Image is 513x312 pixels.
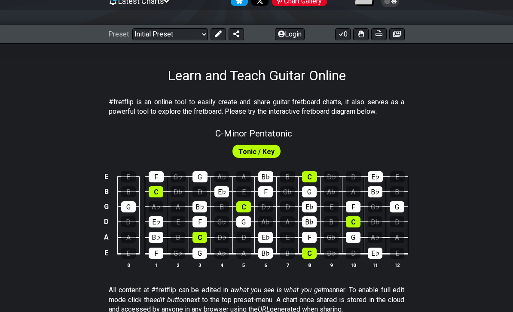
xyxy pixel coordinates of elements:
div: D [192,186,207,197]
div: E [390,248,404,259]
div: D♭ [324,248,339,259]
div: E♭ [149,216,163,227]
div: E [171,216,185,227]
div: A♭ [214,248,229,259]
div: D [390,216,404,227]
select: Preset [132,28,208,40]
div: E [121,171,136,182]
th: 2 [167,261,189,270]
div: G♭ [368,201,382,212]
div: G [192,171,208,182]
th: 3 [189,261,211,270]
div: G [390,201,404,212]
div: D [346,248,360,259]
div: A [346,186,360,197]
div: F [346,201,360,212]
th: 11 [364,261,386,270]
button: Create image [389,28,405,40]
div: B [280,171,295,182]
button: 0 [335,28,351,40]
th: 5 [233,261,255,270]
td: E [101,169,112,184]
div: G♭ [171,248,185,259]
th: 6 [255,261,277,270]
td: B [101,184,112,199]
div: E [390,171,405,182]
div: A♭ [368,232,382,243]
th: 7 [277,261,299,270]
div: D♭ [258,201,273,212]
div: A♭ [214,171,229,182]
div: A [280,216,295,227]
div: B♭ [302,216,317,227]
span: Preset [108,30,129,38]
div: G♭ [214,216,229,227]
div: E♭ [302,201,317,212]
div: A♭ [149,201,163,212]
div: A [121,232,136,243]
div: B [324,216,339,227]
div: F [302,232,317,243]
div: D [236,232,251,243]
p: #fretflip is an online tool to easily create and share guitar fretboard charts, it also serves as... [109,97,404,117]
div: B [280,248,295,259]
div: D♭ [368,216,382,227]
div: G [121,201,136,212]
button: Print [371,28,387,40]
button: Share Preset [229,28,244,40]
em: what you see is what you get [234,286,324,294]
div: E♭ [214,186,229,197]
div: D [280,201,295,212]
span: C - Minor Pentatonic [215,128,292,139]
th: 4 [211,261,233,270]
td: E [101,245,112,261]
td: D [101,214,112,230]
div: C [346,216,360,227]
th: 9 [321,261,342,270]
div: D♭ [171,186,185,197]
div: B [390,186,404,197]
span: First enable full edit mode to edit [238,145,275,158]
div: C [302,248,317,259]
div: G [346,232,360,243]
div: B♭ [258,171,273,182]
th: 12 [386,261,408,270]
div: D [121,216,136,227]
div: C [236,201,251,212]
div: B [121,186,136,197]
em: edit button [153,296,186,304]
th: 0 [117,261,139,270]
div: A [236,171,251,182]
div: C [149,186,163,197]
td: G [101,199,112,214]
div: G [236,216,251,227]
div: E [280,232,295,243]
div: D♭ [324,171,339,182]
td: A [101,229,112,245]
div: G [302,186,317,197]
div: F [192,216,207,227]
div: E♭ [368,171,383,182]
div: G♭ [280,186,295,197]
div: A♭ [258,216,273,227]
button: Edit Preset [211,28,226,40]
div: B♭ [368,186,382,197]
div: B♭ [258,248,273,259]
div: C [302,171,317,182]
th: 10 [342,261,364,270]
th: 8 [299,261,321,270]
div: G♭ [324,232,339,243]
div: B♭ [192,201,207,212]
div: F [149,248,163,259]
button: Toggle Dexterity for all fretkits [353,28,369,40]
div: A [390,232,404,243]
button: Login [275,28,305,40]
div: E [236,186,251,197]
div: E♭ [368,248,382,259]
div: F [149,171,164,182]
h1: Learn and Teach Guitar Online [168,67,346,84]
div: G♭ [171,171,186,182]
div: E♭ [258,232,273,243]
div: A♭ [324,186,339,197]
th: 1 [145,261,167,270]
